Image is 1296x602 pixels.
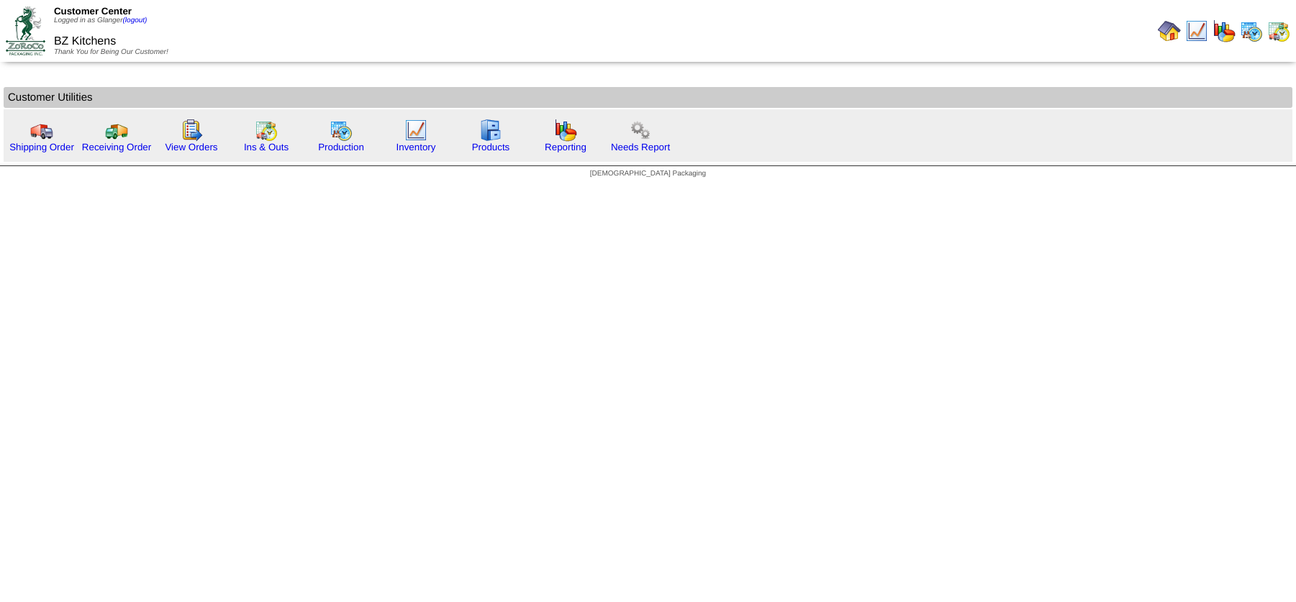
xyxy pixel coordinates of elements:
img: calendarprod.gif [1240,19,1263,42]
img: workflow.png [629,119,652,142]
a: (logout) [123,17,148,24]
img: truck.gif [30,119,53,142]
a: Shipping Order [9,142,74,152]
a: View Orders [165,142,217,152]
a: Production [318,142,364,152]
img: line_graph.gif [1185,19,1208,42]
img: calendarinout.gif [255,119,278,142]
img: cabinet.gif [479,119,502,142]
a: Inventory [396,142,436,152]
img: workorder.gif [180,119,203,142]
span: Logged in as Glanger [54,17,148,24]
span: BZ Kitchens [54,35,116,47]
a: Receiving Order [82,142,151,152]
a: Reporting [545,142,586,152]
img: ZoRoCo_Logo(Green%26Foil)%20jpg.webp [6,6,45,55]
img: calendarprod.gif [330,119,353,142]
span: [DEMOGRAPHIC_DATA] Packaging [590,170,706,178]
img: calendarinout.gif [1267,19,1290,42]
a: Products [472,142,510,152]
td: Customer Utilities [4,87,1292,108]
img: home.gif [1158,19,1181,42]
img: graph.gif [554,119,577,142]
img: truck2.gif [105,119,128,142]
img: line_graph.gif [404,119,427,142]
span: Thank You for Being Our Customer! [54,48,168,56]
a: Ins & Outs [244,142,289,152]
a: Needs Report [611,142,670,152]
img: graph.gif [1213,19,1236,42]
span: Customer Center [54,6,132,17]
